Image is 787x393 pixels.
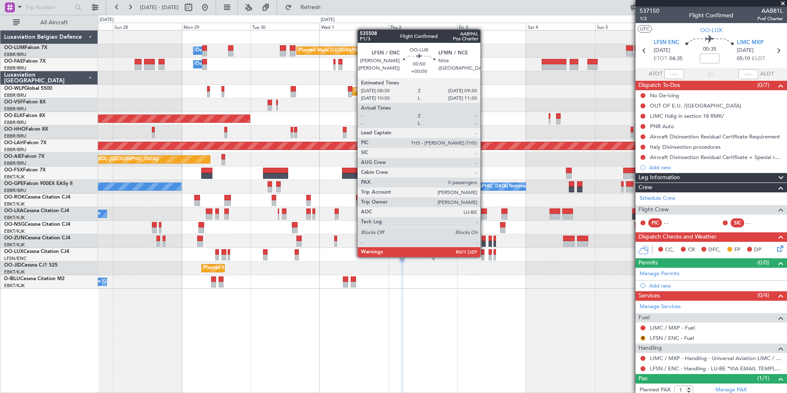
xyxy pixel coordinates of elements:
[638,291,660,301] span: Services
[638,313,650,323] span: Fuel
[389,23,457,30] div: Thu 2
[640,7,659,15] span: 537150
[4,255,27,262] a: LFSN/ENC
[4,113,45,118] a: OO-ELKFalcon 8X
[4,187,26,194] a: EBBR/BRU
[757,81,769,89] span: (0/7)
[281,1,331,14] button: Refresh
[731,218,744,227] div: SIC
[251,23,319,30] div: Tue 30
[196,58,251,70] div: Owner Melsbroek Air Base
[4,86,52,91] a: OO-WLPGlobal 5500
[4,140,24,145] span: OO-LAH
[638,258,658,268] span: Permits
[4,100,23,105] span: OO-VSF
[4,45,25,50] span: OO-LUM
[4,222,70,227] a: OO-NSGCessna Citation CJ4
[640,303,681,311] a: Manage Services
[640,194,675,203] a: Schedule Crew
[299,44,448,57] div: Planned Maint [GEOGRAPHIC_DATA] ([GEOGRAPHIC_DATA] National)
[4,174,25,180] a: EBKT/KJK
[4,195,25,200] span: OO-ROK
[638,25,652,33] button: UTC
[293,5,328,10] span: Refresh
[4,106,26,112] a: EBBR/BRU
[4,86,24,91] span: OO-WLP
[4,127,48,132] a: OO-HHOFalcon 8X
[526,23,595,30] div: Sat 4
[737,47,754,55] span: [DATE]
[4,208,23,213] span: OO-LXA
[4,45,47,50] a: OO-LUMFalcon 7X
[4,140,47,145] a: OO-LAHFalcon 7X
[4,154,44,159] a: OO-AIEFalcon 7X
[654,39,679,47] span: LFSN ENC
[25,1,72,14] input: Trip Number
[4,59,23,64] span: OO-FAE
[689,11,733,20] div: Flight Confirmed
[113,23,182,30] div: Sun 28
[4,222,25,227] span: OO-NSG
[669,55,682,63] span: 04:35
[649,164,783,171] div: Add new
[321,16,335,23] div: [DATE]
[4,119,26,126] a: EBBR/BRU
[4,263,21,268] span: OO-JID
[4,263,58,268] a: OO-JIDCessna CJ1 525
[650,365,783,372] a: LFSN / ENC - Handling - LU-BE *VIA EMAIL TEMPLATE* LFSN / ENC
[649,282,783,289] div: Add new
[4,236,70,241] a: OO-ZUNCessna Citation CJ4
[196,44,251,57] div: Owner Melsbroek Air Base
[757,7,783,15] span: AAB81L
[182,23,251,30] div: Mon 29
[4,100,46,105] a: OO-VSFFalcon 8X
[757,258,769,267] span: (0/0)
[754,246,761,254] span: DP
[638,173,680,182] span: Leg Information
[595,23,664,30] div: Sun 5
[4,181,72,186] a: OO-GPEFalcon 900EX EASy II
[4,249,69,254] a: OO-LUXCessna Citation CJ4
[4,133,26,139] a: EBBR/BRU
[708,246,721,254] span: DFC,
[757,374,769,383] span: (1/1)
[734,246,740,254] span: FP
[703,45,716,54] span: 00:35
[638,232,717,242] span: Dispatch Checks and Weather
[4,208,69,213] a: OO-LXACessna Citation CJ4
[4,215,25,221] a: EBKT/KJK
[650,102,741,109] div: OUT OF E.U. /[GEOGRAPHIC_DATA]
[760,70,774,78] span: ALDT
[4,242,25,248] a: EBKT/KJK
[4,65,26,71] a: EBBR/BRU
[638,81,680,90] span: Dispatch To-Dos
[4,276,20,281] span: D-IBLU
[4,92,26,98] a: EBBR/BRU
[700,26,722,35] span: OO-LUX
[4,201,25,207] a: EBKT/KJK
[4,228,25,234] a: EBKT/KJK
[650,154,783,161] div: Aircraft Disinsection Residual Certificate + Special request
[4,236,25,241] span: OO-ZUN
[4,168,46,173] a: OO-FSXFalcon 7X
[650,92,679,99] div: No De-Icing
[638,374,647,384] span: Pax
[654,55,667,63] span: ETOT
[4,276,65,281] a: D-IBLUCessna Citation M2
[4,249,23,254] span: OO-LUX
[737,55,750,63] span: 05:10
[752,55,765,63] span: ELDT
[4,181,23,186] span: OO-GPE
[21,20,87,26] span: All Aircraft
[355,85,414,98] div: Planned Maint Milan (Linate)
[140,4,179,11] span: [DATE] - [DATE]
[650,143,721,150] div: Italy Disinsection procedures
[638,344,662,353] span: Handling
[4,195,70,200] a: OO-ROKCessna Citation CJ4
[648,218,662,227] div: PIC
[665,246,674,254] span: CC,
[638,183,652,192] span: Crew
[664,219,682,227] div: - -
[457,23,526,30] div: Fri 3
[204,262,300,274] div: Planned Maint Kortrijk-[GEOGRAPHIC_DATA]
